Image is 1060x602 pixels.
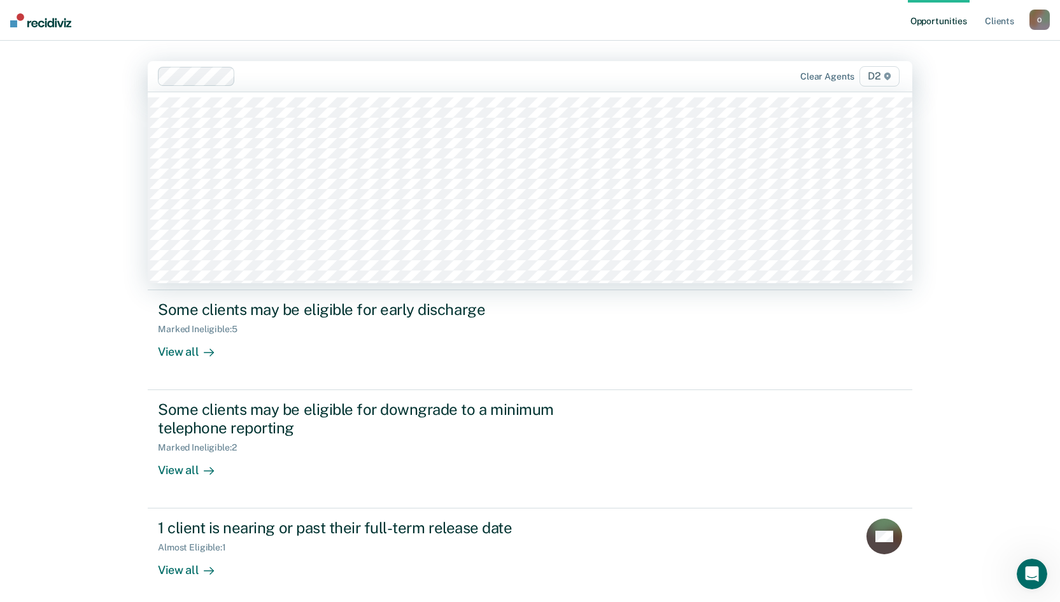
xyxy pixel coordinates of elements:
[148,390,912,508] a: Some clients may be eligible for downgrade to a minimum telephone reportingMarked Ineligible:2Vie...
[158,442,246,453] div: Marked Ineligible : 2
[158,334,229,359] div: View all
[1017,559,1047,589] iframe: Intercom live chat
[10,13,71,27] img: Recidiviz
[148,290,912,390] a: Some clients may be eligible for early dischargeMarked Ineligible:5View all
[158,452,229,477] div: View all
[158,400,605,437] div: Some clients may be eligible for downgrade to a minimum telephone reporting
[158,553,229,578] div: View all
[158,300,605,319] div: Some clients may be eligible for early discharge
[158,542,236,553] div: Almost Eligible : 1
[158,324,247,335] div: Marked Ineligible : 5
[1029,10,1050,30] button: O
[800,71,854,82] div: Clear agents
[859,66,900,87] span: D2
[158,519,605,537] div: 1 client is nearing or past their full-term release date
